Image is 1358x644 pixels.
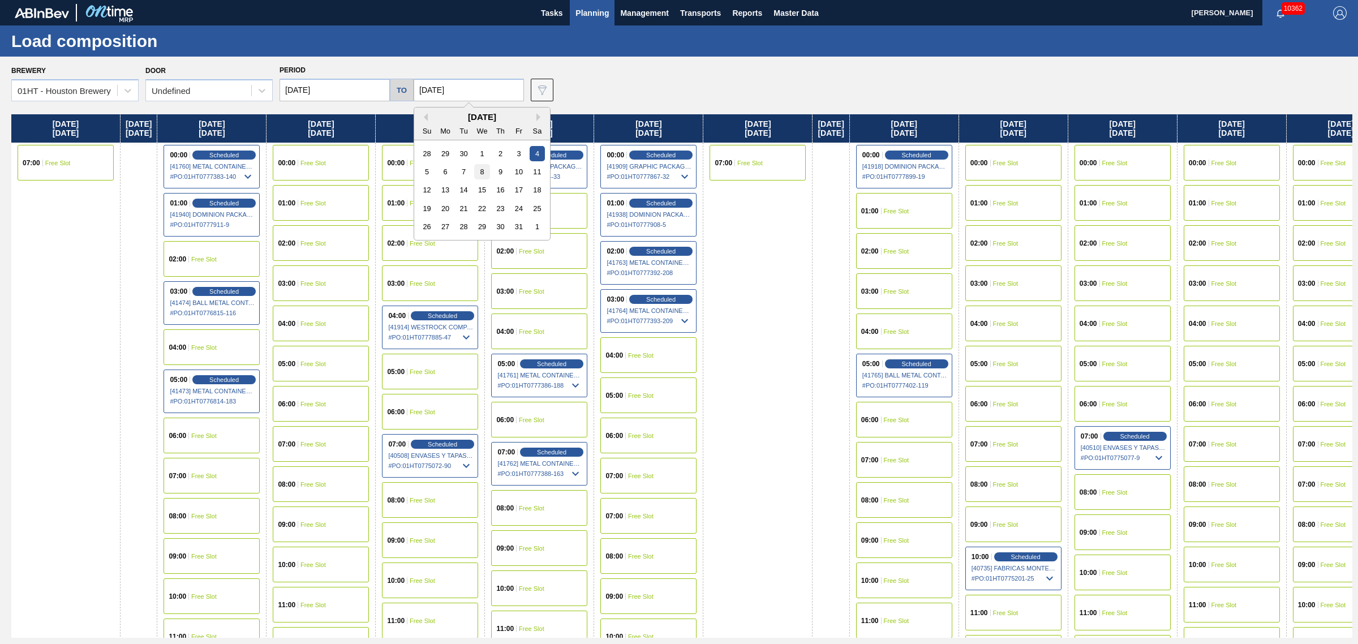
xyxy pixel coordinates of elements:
[511,146,526,161] div: Choose Friday, October 3rd, 2025
[387,409,405,415] span: 06:00
[497,467,582,480] span: # PO : 01HT0777388-163
[1120,433,1150,440] span: Scheduled
[607,307,691,314] span: [41764] METAL CONTAINER CORPORATION - 0008219743
[300,320,326,327] span: Free Slot
[970,240,988,247] span: 02:00
[493,201,508,216] div: Choose Thursday, October 23rd, 2025
[537,449,566,456] span: Scheduled
[511,219,526,234] div: Choose Friday, October 31st, 2025
[410,240,435,247] span: Free Slot
[1189,401,1206,407] span: 06:00
[861,457,879,463] span: 07:00
[278,200,295,207] span: 01:00
[1211,360,1237,367] span: Free Slot
[1102,240,1128,247] span: Free Slot
[474,164,489,179] div: Choose Wednesday, October 8th, 2025
[1080,160,1097,166] span: 00:00
[1211,401,1237,407] span: Free Slot
[970,401,988,407] span: 06:00
[902,152,931,158] span: Scheduled
[861,208,879,214] span: 01:00
[732,6,762,20] span: Reports
[170,200,187,207] span: 01:00
[419,123,435,139] div: Su
[456,219,471,234] div: Choose Tuesday, October 28th, 2025
[388,459,473,473] span: # PO : 01HT0775072-90
[993,481,1018,488] span: Free Slot
[1102,401,1128,407] span: Free Slot
[278,280,295,287] span: 03:00
[862,170,947,183] span: # PO : 01HT0777899-19
[474,182,489,198] div: Choose Wednesday, October 15th, 2025
[1321,441,1346,448] span: Free Slot
[1189,240,1206,247] span: 02:00
[1102,489,1128,496] span: Free Slot
[157,114,266,143] div: [DATE] [DATE]
[170,170,255,183] span: # PO : 01HT0777383-140
[511,182,526,198] div: Choose Friday, October 17th, 2025
[1211,280,1237,287] span: Free Slot
[428,441,457,448] span: Scheduled
[861,417,879,423] span: 06:00
[438,182,453,198] div: Choose Monday, October 13th, 2025
[1102,160,1128,166] span: Free Slot
[300,200,326,207] span: Free Slot
[884,208,909,214] span: Free Slot
[1080,360,1097,367] span: 05:00
[530,164,545,179] div: Choose Saturday, October 11th, 2025
[511,201,526,216] div: Choose Friday, October 24th, 2025
[419,182,435,198] div: Choose Sunday, October 12th, 2025
[862,372,947,379] span: [41765] BALL METAL CONTAINER GROUP - 0008342641
[1068,114,1177,143] div: [DATE] [DATE]
[1189,280,1206,287] span: 03:00
[1081,433,1098,440] span: 07:00
[607,152,624,158] span: 00:00
[646,152,676,158] span: Scheduled
[993,360,1018,367] span: Free Slot
[1211,320,1237,327] span: Free Slot
[970,360,988,367] span: 05:00
[209,152,239,158] span: Scheduled
[1080,320,1097,327] span: 04:00
[169,473,186,479] span: 07:00
[419,146,435,161] div: Choose Sunday, September 28th, 2025
[278,240,295,247] span: 02:00
[1081,451,1166,465] span: # PO : 01HT0775077-9
[1321,200,1346,207] span: Free Slot
[456,146,471,161] div: Choose Tuesday, September 30th, 2025
[300,360,326,367] span: Free Slot
[519,505,544,512] span: Free Slot
[496,288,514,295] span: 03:00
[387,497,405,504] span: 08:00
[376,114,484,143] div: [DATE] [DATE]
[1211,200,1237,207] span: Free Slot
[387,200,405,207] span: 01:00
[300,401,326,407] span: Free Slot
[605,432,623,439] span: 06:00
[993,240,1018,247] span: Free Slot
[884,248,909,255] span: Free Slot
[1189,521,1206,528] span: 09:00
[773,6,818,20] span: Master Data
[1189,320,1206,327] span: 04:00
[438,164,453,179] div: Choose Monday, October 6th, 2025
[388,452,473,459] span: [40508] ENVASES Y TAPAS MODELO S A DE - 0008257397
[497,449,515,456] span: 07:00
[1298,200,1316,207] span: 01:00
[170,306,255,320] span: # PO : 01HT0776815-116
[493,123,508,139] div: Th
[191,432,217,439] span: Free Slot
[715,160,732,166] span: 07:00
[605,352,623,359] span: 04:00
[1298,240,1316,247] span: 02:00
[15,8,69,18] img: TNhmsLtSVTkK8tSr43FrP2fwEKptu5GPRR3wAAAABJRU5ErkJggg==
[474,146,489,161] div: Choose Wednesday, October 1st, 2025
[474,201,489,216] div: Choose Wednesday, October 22nd, 2025
[646,248,676,255] span: Scheduled
[169,432,186,439] span: 06:00
[152,86,190,96] div: Undefined
[993,200,1018,207] span: Free Slot
[1321,360,1346,367] span: Free Slot
[607,314,691,328] span: # PO : 01HT0777393-209
[628,432,654,439] span: Free Slot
